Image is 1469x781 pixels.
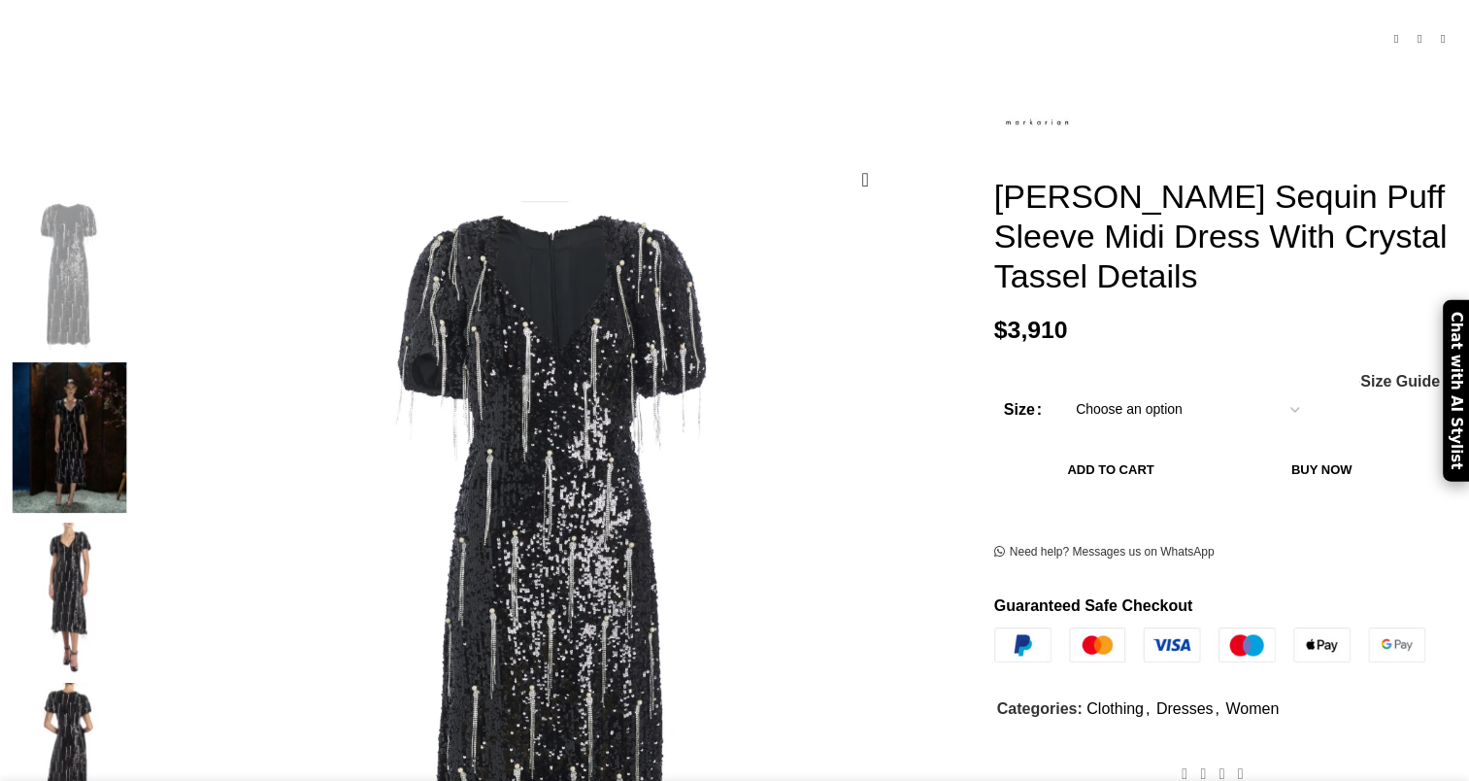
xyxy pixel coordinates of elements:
[1156,700,1214,717] a: Dresses
[994,317,1068,343] bdi: 3,910
[10,523,128,673] img: Markarian gowns
[997,700,1083,717] span: Categories:
[994,597,1193,614] strong: Guaranteed Safe Checkout
[1385,27,1408,51] a: Previous product
[1086,700,1144,717] a: Clothing
[1004,450,1219,491] button: Add to cart
[994,80,1082,167] img: Markarian
[10,201,128,352] img: Markarian
[994,628,1425,662] img: guaranteed-safe-checkout-bordered.j
[1359,374,1440,390] a: Size Guide
[1360,374,1440,390] span: Size Guide
[1146,696,1150,722] span: ,
[994,545,1215,560] a: Need help? Messages us on WhatsApp
[994,177,1454,295] h1: [PERSON_NAME] Sequin Puff Sleeve Midi Dress With Crystal Tassel Details
[1227,450,1416,491] button: Buy now
[994,317,1008,343] span: $
[1004,397,1042,423] label: Size
[1225,700,1279,717] a: Women
[1431,27,1454,51] a: Next product
[1215,696,1219,722] span: ,
[10,362,128,513] img: Markarian dress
